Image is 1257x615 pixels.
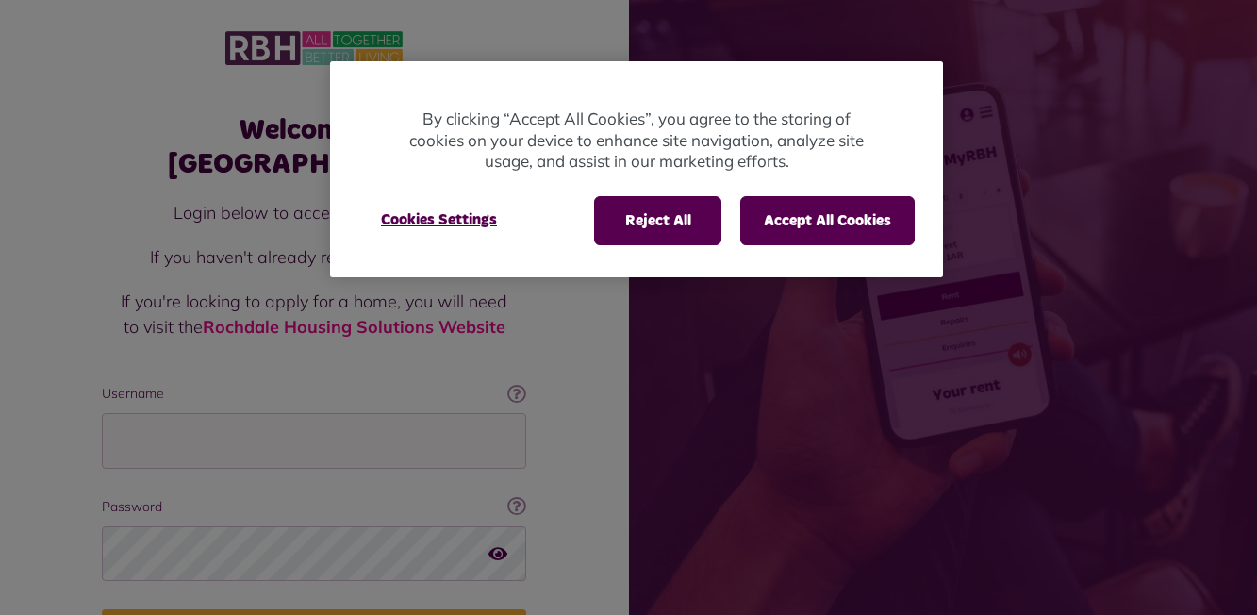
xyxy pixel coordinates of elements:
div: Privacy [330,61,943,277]
button: Accept All Cookies [740,196,915,245]
p: By clicking “Accept All Cookies”, you agree to the storing of cookies on your device to enhance s... [405,108,868,173]
button: Cookies Settings [358,196,520,243]
button: Reject All [594,196,721,245]
div: Cookie banner [330,61,943,277]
